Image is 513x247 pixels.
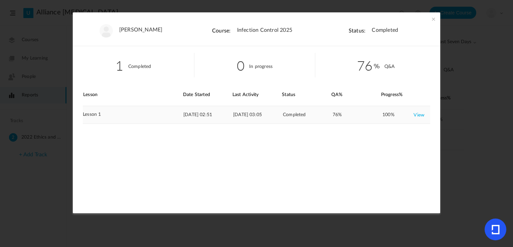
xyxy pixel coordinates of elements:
div: Lesson [83,84,182,106]
span: 1 [116,56,123,75]
cite: Status: [349,28,365,33]
cite: Course: [212,28,230,33]
a: View [413,109,424,121]
span: Lesson 1 [83,112,101,117]
div: [DATE] 03:05 [233,106,282,123]
span: 0 [237,56,244,75]
div: [DATE] 02:51 [183,106,232,123]
div: Status [282,84,331,106]
div: Date Started [183,84,232,106]
cite: In progress [249,64,273,69]
div: Completed [283,106,332,123]
cite: Q&A [384,64,395,69]
span: 76 [357,56,380,75]
div: Progress% [381,84,430,106]
img: user-image.png [100,24,113,37]
cite: Completed [128,64,151,69]
div: 100% [382,109,424,121]
span: Completed [372,27,398,33]
span: Infection Control 2025 [237,27,292,33]
div: 76% [333,106,382,123]
div: Last Activity [232,84,282,106]
div: QA% [331,84,380,106]
a: [PERSON_NAME] [119,27,163,33]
